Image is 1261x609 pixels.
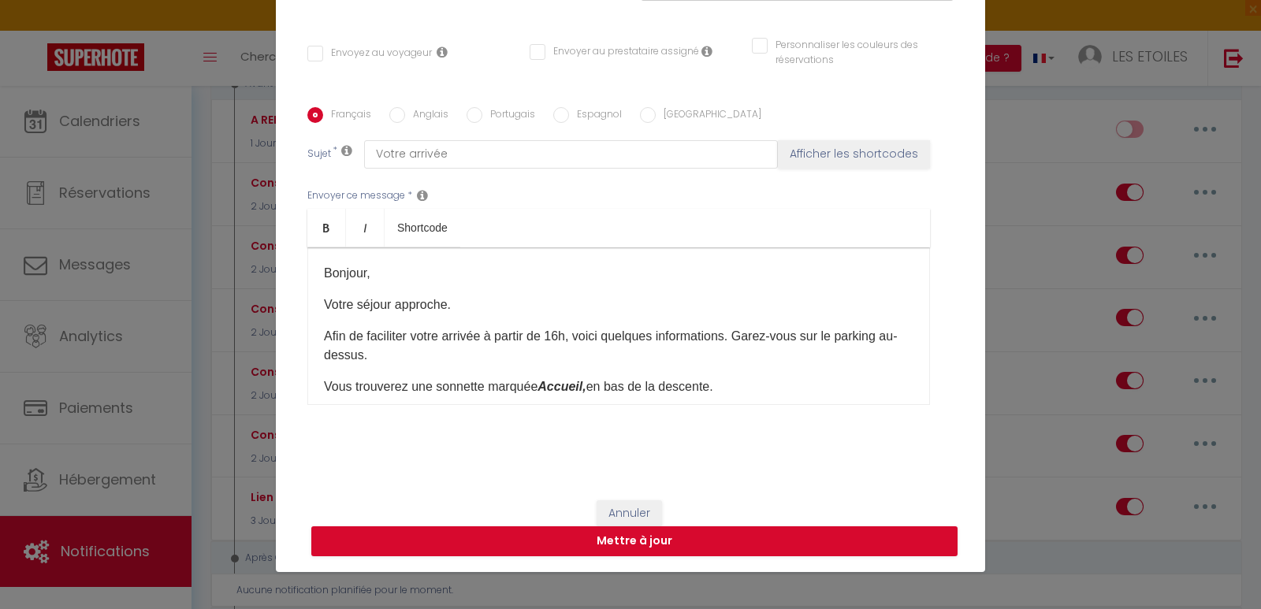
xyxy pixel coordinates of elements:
button: Afficher les shortcodes [778,140,930,169]
i: Envoyer au prestataire si il est assigné [701,45,712,58]
button: Mettre à jour [311,526,958,556]
label: Envoyer ce message [307,188,405,203]
label: Français [323,107,371,124]
label: [GEOGRAPHIC_DATA] [656,107,761,124]
i: Message [417,189,428,202]
p: Vous trouverez une sonnette marquée ​en bas de la descente. [324,377,913,396]
button: Annuler [597,500,662,527]
strong: Accueil, [538,380,586,393]
a: Bold [307,209,346,247]
em: ​ [538,380,586,393]
label: Sujet [307,147,331,163]
p: Afin de faciliter votre arrivée à partir de 16h, voici quelques informations. Garez-vous sur le p... [324,327,913,365]
i: Envoyer au voyageur [437,46,448,58]
label: Portugais [482,107,535,124]
a: Italic [346,209,385,247]
p: Votre séjour approche. [324,295,913,314]
p: Bonjour, [324,264,913,283]
i: Subject [341,144,352,157]
label: Anglais [405,107,448,124]
a: Shortcode [385,209,460,247]
label: Espagnol [569,107,622,124]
